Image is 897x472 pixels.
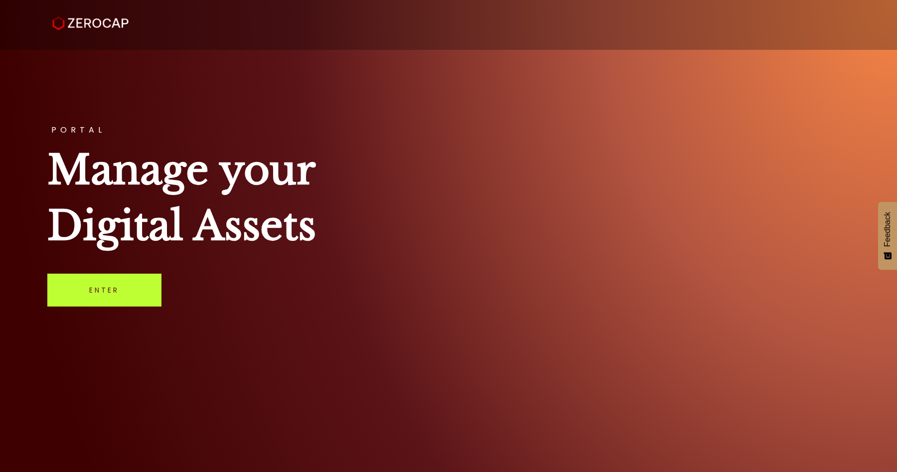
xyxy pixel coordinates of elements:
h3: PORTAL [47,126,850,134]
a: Enter [47,274,161,307]
span: Feedback [883,212,892,247]
button: Feedback - Show survey [878,202,897,270]
img: ZeroCap [52,16,129,30]
h1: Manage your Digital Assets [47,142,850,254]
